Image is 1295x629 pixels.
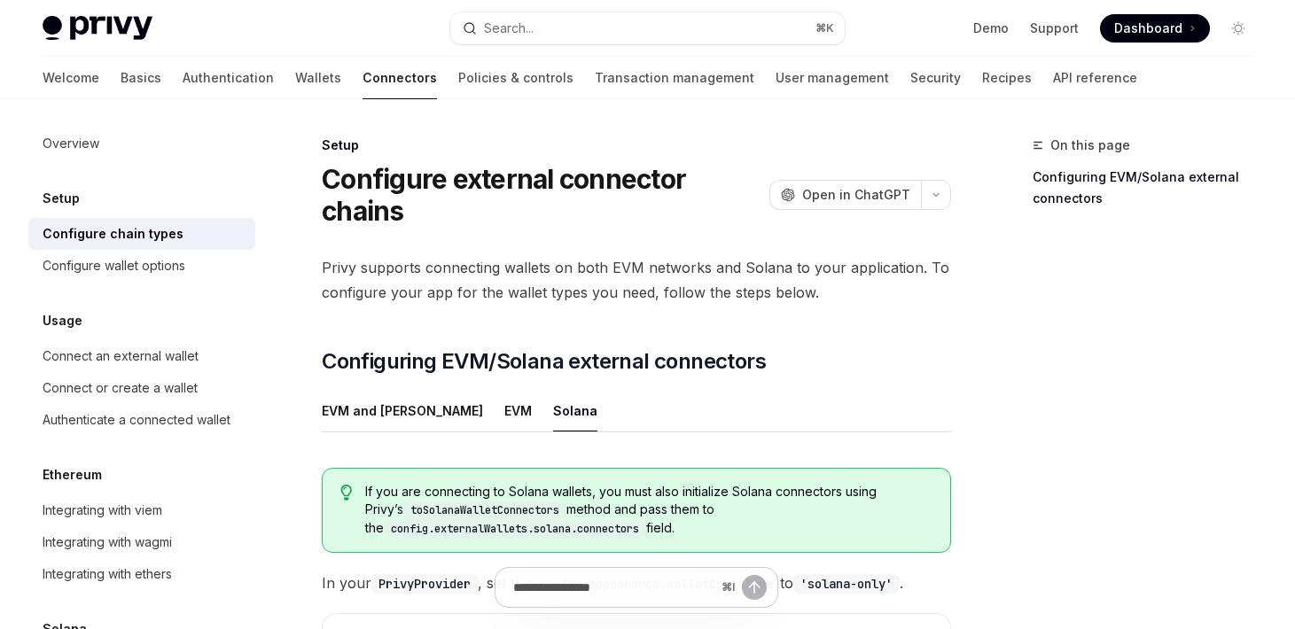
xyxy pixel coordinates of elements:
h5: Setup [43,188,80,209]
div: Configure chain types [43,223,183,245]
button: Open in ChatGPT [769,180,921,210]
a: Support [1030,19,1079,37]
div: Integrating with viem [43,500,162,521]
h1: Configure external connector chains [322,163,762,227]
a: Dashboard [1100,14,1210,43]
div: Search... [484,18,534,39]
a: Security [910,57,961,99]
a: Connectors [363,57,437,99]
a: API reference [1053,57,1137,99]
a: Integrating with viem [28,494,255,526]
span: Configuring EVM/Solana external connectors [322,347,766,376]
code: toSolanaWalletConnectors [403,501,566,519]
div: Overview [43,133,99,154]
span: Privy supports connecting wallets on both EVM networks and Solana to your application. To configu... [322,255,951,305]
div: Integrating with wagmi [43,532,172,553]
span: ⌘ K [815,21,834,35]
span: If you are connecting to Solana wallets, you must also initialize Solana connectors using Privy’s... [365,483,932,538]
a: Transaction management [595,57,754,99]
button: Open search [450,12,844,44]
div: Authenticate a connected wallet [43,409,230,431]
svg: Tip [340,485,353,501]
a: Connect or create a wallet [28,372,255,404]
a: Authenticate a connected wallet [28,404,255,436]
div: EVM [504,390,532,431]
a: Integrating with wagmi [28,526,255,558]
h5: Usage [43,310,82,331]
h5: Ethereum [43,464,102,485]
a: User management [776,57,889,99]
img: light logo [43,16,152,41]
div: Integrating with ethers [43,563,172,585]
span: Dashboard [1114,19,1182,37]
div: Configure wallet options [43,255,185,276]
div: Connect an external wallet [43,346,199,367]
div: Connect or create a wallet [43,377,198,399]
a: Policies & controls [458,57,573,99]
a: Integrating with ethers [28,558,255,590]
a: Basics [121,57,161,99]
code: config.externalWallets.solana.connectors [384,520,646,538]
button: Send message [742,575,767,600]
button: Toggle dark mode [1224,14,1252,43]
div: Setup [322,136,951,154]
a: Configuring EVM/Solana external connectors [1033,163,1267,213]
span: Open in ChatGPT [802,186,910,204]
a: Configure wallet options [28,250,255,282]
a: Connect an external wallet [28,340,255,372]
a: Demo [973,19,1009,37]
a: Overview [28,128,255,159]
a: Welcome [43,57,99,99]
a: Wallets [295,57,341,99]
div: Solana [553,390,597,431]
a: Configure chain types [28,218,255,250]
input: Ask a question... [513,568,714,607]
div: EVM and [PERSON_NAME] [322,390,483,431]
a: Authentication [183,57,274,99]
span: On this page [1050,135,1130,156]
a: Recipes [982,57,1032,99]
